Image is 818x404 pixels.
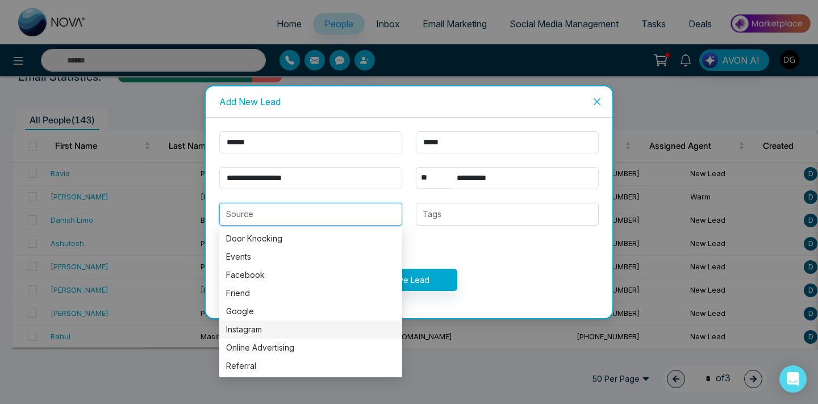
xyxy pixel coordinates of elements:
div: Events [219,248,402,266]
div: Google [219,302,402,320]
div: Instagram [226,323,395,336]
div: Referral [226,360,395,372]
div: Instagram [219,320,402,339]
div: Events [226,251,395,263]
div: Online Advertising [226,341,395,354]
div: Facebook [226,269,395,281]
span: close [592,97,602,106]
button: Close [582,86,612,117]
button: Save Lead [361,269,457,291]
div: Facebook [219,266,402,284]
div: Add New Lead [219,95,599,108]
div: Online Advertising [219,339,402,357]
div: Door Knocking [226,232,395,245]
div: Door Knocking [219,230,402,248]
div: Referral [219,357,402,375]
div: Friend [226,287,395,299]
div: Open Intercom Messenger [779,365,807,393]
div: Friend [219,284,402,302]
div: Google [226,305,395,318]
